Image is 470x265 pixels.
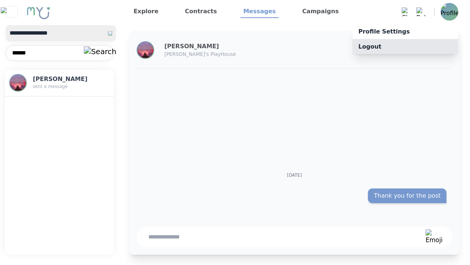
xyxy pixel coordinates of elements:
[441,3,458,21] img: Profile
[182,6,220,18] a: Contracts
[164,42,302,51] h3: [PERSON_NAME]
[33,75,93,84] h3: [PERSON_NAME]
[10,75,26,91] img: Profile
[142,172,446,178] p: [DATE]
[1,7,22,16] img: Close sidebar
[426,229,443,245] img: Emoji
[374,191,441,200] span: Thank you for the post
[416,7,425,16] img: Bell
[352,39,458,54] p: Logout
[131,6,162,18] a: Explore
[402,7,411,16] img: Chat
[299,6,341,18] a: Campaigns
[164,51,302,58] p: [PERSON_NAME]'s PlayHouse
[241,6,279,18] a: Messages
[137,42,153,58] img: Profile
[33,84,93,89] p: sent a message
[84,46,116,57] img: Search
[352,24,458,39] a: Profile Settings
[5,70,114,96] button: Profile[PERSON_NAME]sent a message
